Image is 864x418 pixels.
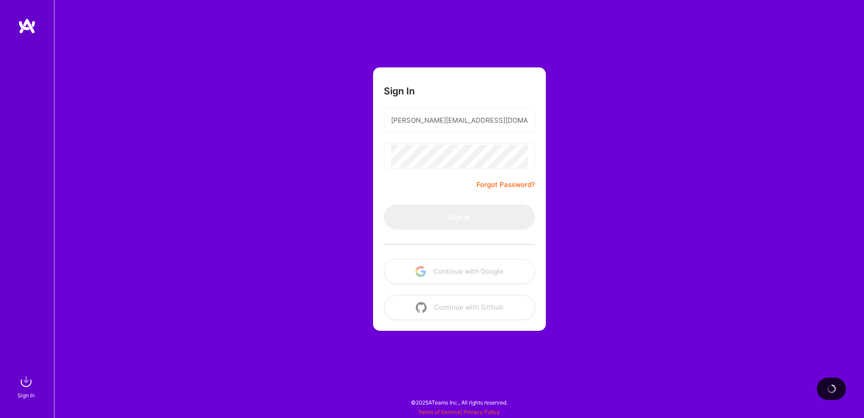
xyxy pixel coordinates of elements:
[54,391,864,414] div: © 2025 ATeams Inc., All rights reserved.
[18,391,35,400] div: Sign In
[827,384,836,393] img: loading
[18,18,36,34] img: logo
[463,409,500,415] a: Privacy Policy
[416,302,427,313] img: icon
[384,205,535,230] button: Sign In
[391,109,528,132] input: Email...
[477,179,535,190] a: Forgot Password?
[384,85,415,97] h3: Sign In
[17,373,35,391] img: sign in
[19,373,35,400] a: sign inSign In
[384,259,535,284] button: Continue with Google
[415,266,426,277] img: icon
[384,295,535,320] button: Continue with Github
[418,409,460,415] a: Terms of Service
[418,409,500,415] span: |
